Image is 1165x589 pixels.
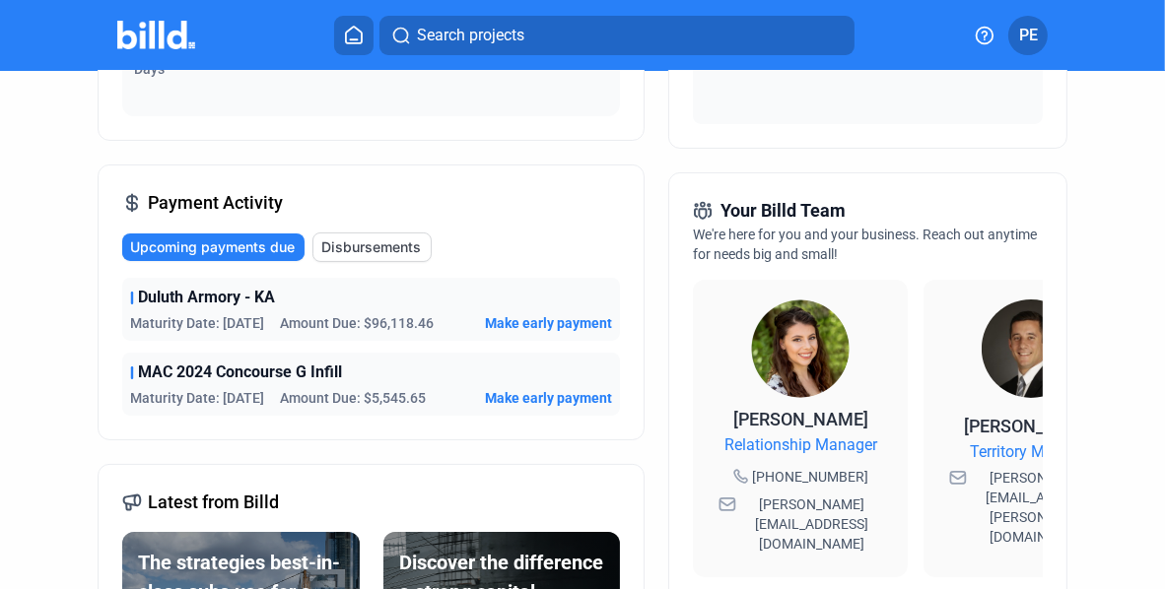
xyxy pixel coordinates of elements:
span: Disbursements [321,237,421,257]
span: [PERSON_NAME] [964,416,1099,436]
span: Your Billd Team [720,197,846,225]
span: Amount Due: $96,118.46 [280,313,434,333]
span: Maturity Date: [DATE] [130,388,264,408]
span: Latest from Billd [148,489,279,516]
span: Payment Activity [148,189,283,217]
button: Disbursements [312,232,432,262]
img: Territory Manager [982,299,1080,398]
button: Upcoming payments due [122,233,305,261]
button: PE [1008,16,1048,55]
span: [PERSON_NAME] [733,409,868,429]
span: [PHONE_NUMBER] [752,467,868,487]
span: [PERSON_NAME][EMAIL_ADDRESS][PERSON_NAME][DOMAIN_NAME] [971,468,1113,547]
button: Make early payment [485,388,612,408]
span: MAC 2024 Concourse G Infill [138,360,342,384]
img: Relationship Manager [751,299,850,398]
span: Relationship Manager [724,433,877,457]
button: Search projects [379,16,855,55]
span: [PERSON_NAME][EMAIL_ADDRESS][DOMAIN_NAME] [740,494,882,554]
img: Billd Company Logo [117,21,195,49]
span: PE [1019,24,1038,47]
span: Search projects [417,24,524,47]
button: Make early payment [485,313,612,333]
span: Upcoming payments due [130,237,295,257]
span: We're here for you and your business. Reach out anytime for needs big and small! [693,227,1037,262]
span: Maturity Date: [DATE] [130,313,264,333]
span: Amount Due: $5,545.65 [280,388,426,408]
span: Territory Manager [970,440,1093,464]
span: Duluth Armory - KA [138,286,275,309]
